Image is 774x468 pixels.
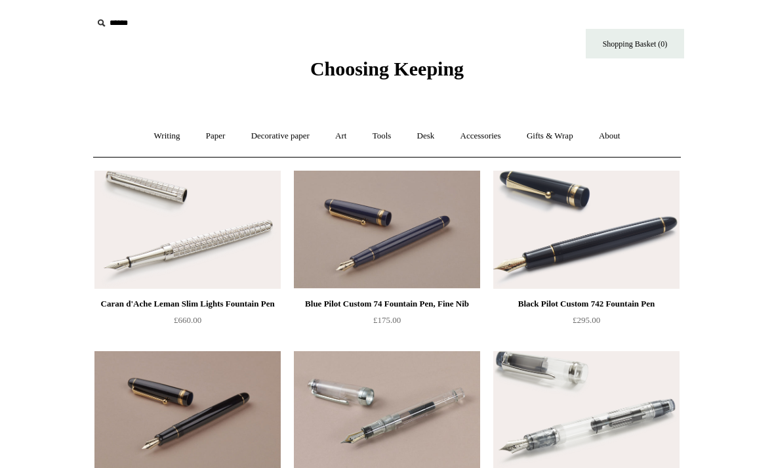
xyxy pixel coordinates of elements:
div: Black Pilot Custom 742 Fountain Pen [497,296,676,312]
a: Paper [194,119,237,154]
a: Caran d'Ache Leman Slim Lights Fountain Pen Caran d'Ache Leman Slim Lights Fountain Pen [94,171,281,289]
a: Blue Pilot Custom 74 Fountain Pen, Fine Nib £175.00 [294,296,480,350]
span: £295.00 [573,315,600,325]
a: Choosing Keeping [310,68,464,77]
a: Black Pilot Custom 742 Fountain Pen Black Pilot Custom 742 Fountain Pen [493,171,680,289]
div: Blue Pilot Custom 74 Fountain Pen, Fine Nib [297,296,477,312]
img: Blue Pilot Custom 74 Fountain Pen, Fine Nib [294,171,480,289]
a: Blue Pilot Custom 74 Fountain Pen, Fine Nib Blue Pilot Custom 74 Fountain Pen, Fine Nib [294,171,480,289]
img: Black Pilot Custom 742 Fountain Pen [493,171,680,289]
img: Caran d'Ache Leman Slim Lights Fountain Pen [94,171,281,289]
span: £175.00 [373,315,401,325]
a: Decorative paper [239,119,321,154]
a: About [587,119,632,154]
a: Tools [361,119,403,154]
a: Accessories [449,119,513,154]
div: Caran d'Ache Leman Slim Lights Fountain Pen [98,296,277,312]
a: Writing [142,119,192,154]
span: Choosing Keeping [310,58,464,79]
a: Shopping Basket (0) [586,29,684,58]
a: Art [323,119,358,154]
span: £660.00 [174,315,201,325]
a: Desk [405,119,447,154]
a: Caran d'Ache Leman Slim Lights Fountain Pen £660.00 [94,296,281,350]
a: Black Pilot Custom 742 Fountain Pen £295.00 [493,296,680,350]
a: Gifts & Wrap [515,119,585,154]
